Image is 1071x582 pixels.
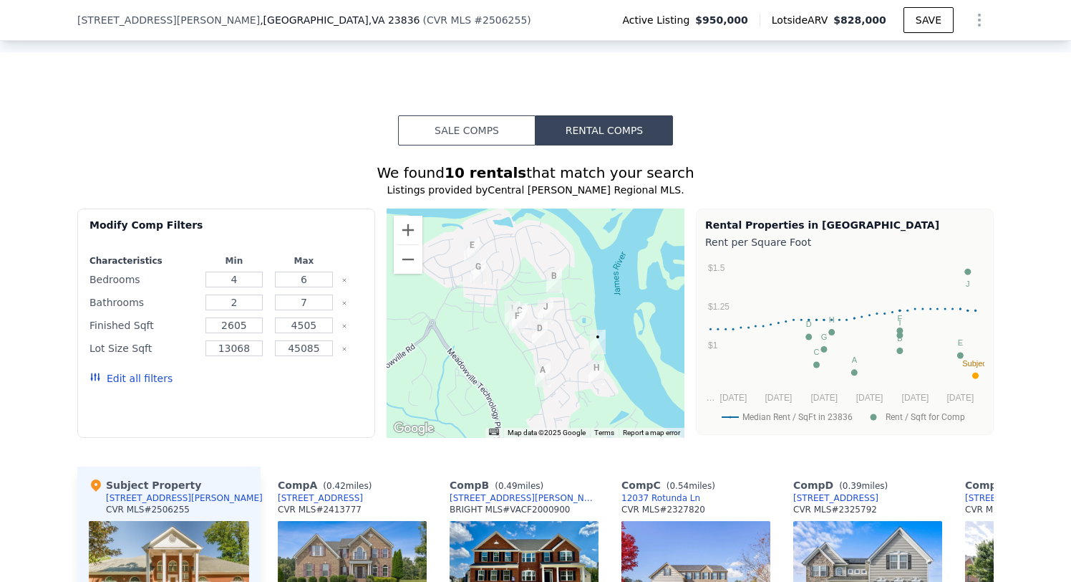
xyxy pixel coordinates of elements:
[833,481,893,491] span: ( miles)
[422,13,530,27] div: ( )
[341,277,347,283] button: Clear
[720,393,747,403] text: [DATE]
[464,238,480,262] div: 1701 Anchor Landing Dr
[590,330,606,354] div: 12100 Ganesh Ln
[427,14,471,26] span: CVR MLS
[958,338,963,347] text: E
[508,429,586,436] span: Map data ©2025 Google
[708,263,725,273] text: $1.5
[538,300,553,324] div: 12101 Winbolt Dr
[897,334,902,343] text: B
[498,481,518,491] span: 0.49
[77,13,260,27] span: [STREET_ADDRESS][PERSON_NAME]
[89,255,196,267] div: Characteristics
[814,348,820,356] text: C
[852,356,858,364] text: A
[278,492,363,504] a: [STREET_ADDRESS]
[705,232,984,252] div: Rent per Square Foot
[793,478,893,492] div: Comp D
[106,504,190,515] div: CVR MLS # 2506255
[594,429,614,436] a: Terms (opens in new tab)
[317,481,377,491] span: ( miles)
[946,393,974,403] text: [DATE]
[89,338,196,358] div: Lot Size Sqft
[394,245,422,274] button: Zoom out
[588,361,604,385] div: 2301 Mount Blanco Rd
[708,302,730,312] text: $1.25
[89,269,196,290] div: Bedrooms
[546,269,562,293] div: 12021 Almer Ln
[77,163,994,183] div: We found that match your search
[535,363,551,387] div: 12406 Rotunda Ln
[202,255,266,267] div: Min
[89,478,201,492] div: Subject Property
[705,218,984,232] div: Rental Properties in [GEOGRAPHIC_DATA]
[489,481,549,491] span: ( miles)
[89,371,173,386] button: Edit all filters
[89,218,363,244] div: Modify Comp Filters
[450,478,549,492] div: Comp B
[394,216,422,244] button: Zoom in
[965,492,1050,504] a: [STREET_ADDRESS]
[450,504,570,515] div: BRIGHT MLS # VACF2000900
[706,393,714,403] text: …
[965,478,1064,492] div: Comp E
[341,346,347,352] button: Clear
[669,481,689,491] span: 0.54
[965,504,1049,515] div: CVR MLS # 2513678
[509,309,525,333] div: 12100 Rotunda Ln
[106,492,263,504] div: [STREET_ADDRESS][PERSON_NAME]
[623,429,680,436] a: Report a map error
[489,429,499,435] button: Keyboard shortcuts
[445,164,526,181] strong: 10 rentals
[695,13,748,27] span: $950,000
[810,393,838,403] text: [DATE]
[793,504,877,515] div: CVR MLS # 2325792
[966,280,970,288] text: J
[962,359,989,368] text: Subject
[260,13,420,27] span: , [GEOGRAPHIC_DATA]
[821,333,828,341] text: G
[390,419,437,438] a: Open this area in Google Maps (opens a new window)
[806,320,812,328] text: D
[621,478,721,492] div: Comp C
[341,300,347,306] button: Clear
[450,492,598,504] a: [STREET_ADDRESS][PERSON_NAME]
[902,393,929,403] text: [DATE]
[474,14,527,26] span: # 2506255
[898,318,901,327] text: I
[369,14,420,26] span: , VA 23836
[705,252,984,431] svg: A chart.
[398,115,535,145] button: Sale Comps
[390,419,437,438] img: Google
[535,115,673,145] button: Rental Comps
[89,292,196,313] div: Bathrooms
[661,481,721,491] span: ( miles)
[505,301,520,325] div: 12030 Rotunda Ln
[470,259,486,284] div: 11938 Sternwalk Ct
[278,504,362,515] div: CVR MLS # 2413777
[512,303,528,328] div: 12037 Rotunda Ln
[621,492,700,504] a: 12037 Rotunda Ln
[886,412,965,422] text: Rent / Sqft for Comp
[843,481,862,491] span: 0.39
[898,314,903,323] text: F
[742,412,853,422] text: Median Rent / SqFt in 23836
[532,321,548,345] div: 1606 N White Mountain Dr
[793,492,878,504] a: [STREET_ADDRESS]
[903,7,954,33] button: SAVE
[772,13,833,27] span: Lotside ARV
[833,14,886,26] span: $828,000
[326,481,346,491] span: 0.42
[829,315,835,324] text: H
[621,504,705,515] div: CVR MLS # 2327820
[89,315,196,335] div: Finished Sqft
[622,13,695,27] span: Active Listing
[708,340,718,350] text: $1
[341,323,347,329] button: Clear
